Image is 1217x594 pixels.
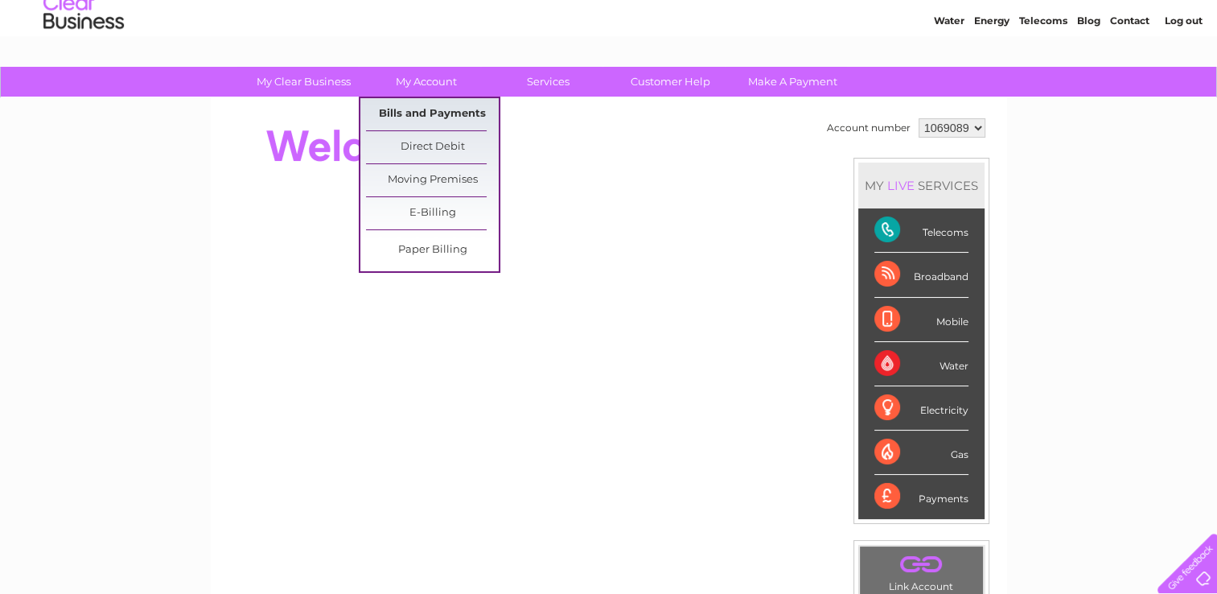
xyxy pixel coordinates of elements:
[604,67,737,97] a: Customer Help
[366,164,499,196] a: Moving Premises
[864,551,979,579] a: .
[823,114,915,142] td: Account number
[43,42,125,91] img: logo.png
[858,163,985,208] div: MY SERVICES
[874,431,968,475] div: Gas
[874,342,968,386] div: Water
[726,67,859,97] a: Make A Payment
[366,197,499,229] a: E-Billing
[974,68,1009,80] a: Energy
[934,68,964,80] a: Water
[482,67,615,97] a: Services
[1077,68,1100,80] a: Blog
[874,253,968,297] div: Broadband
[229,9,989,78] div: Clear Business is a trading name of Verastar Limited (registered in [GEOGRAPHIC_DATA] No. 3667643...
[366,98,499,130] a: Bills and Payments
[874,386,968,431] div: Electricity
[1019,68,1067,80] a: Telecoms
[237,67,370,97] a: My Clear Business
[1110,68,1149,80] a: Contact
[874,475,968,518] div: Payments
[1164,68,1202,80] a: Log out
[360,67,492,97] a: My Account
[874,208,968,253] div: Telecoms
[884,178,918,193] div: LIVE
[366,234,499,266] a: Paper Billing
[914,8,1025,28] a: 0333 014 3131
[874,298,968,342] div: Mobile
[366,131,499,163] a: Direct Debit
